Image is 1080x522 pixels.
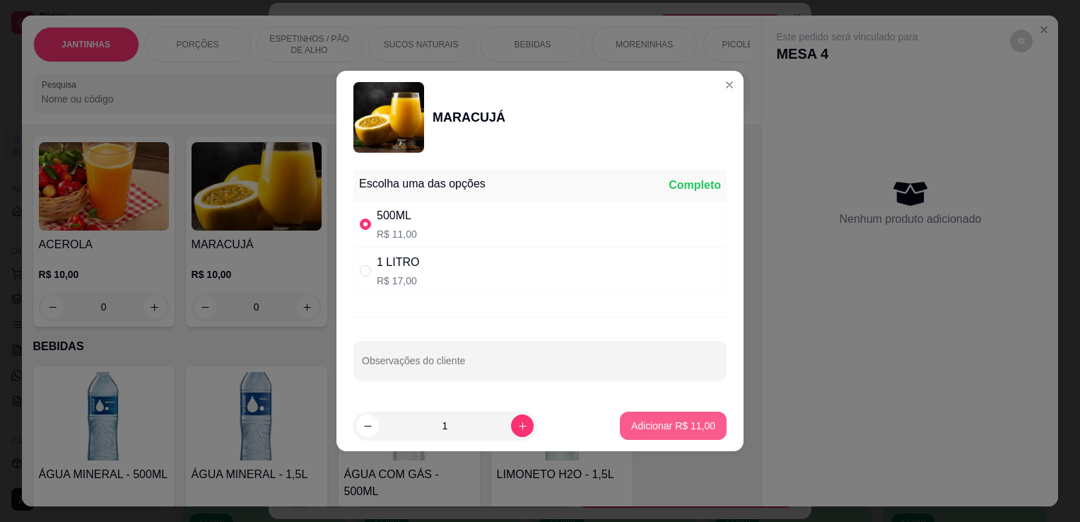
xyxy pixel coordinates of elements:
input: Observações do cliente [362,359,718,373]
p: R$ 17,00 [377,274,419,288]
button: Adicionar R$ 11,00 [620,412,727,440]
div: MARACUJÁ [433,108,505,127]
button: Close [718,74,741,96]
div: Completo [669,177,721,194]
p: R$ 11,00 [377,227,417,241]
div: 500ML [377,207,417,224]
p: Adicionar R$ 11,00 [631,419,715,433]
div: Escolha uma das opções [359,175,486,192]
button: increase-product-quantity [511,414,534,437]
button: decrease-product-quantity [356,414,379,437]
img: product-image [353,82,424,153]
div: 1 LITRO [377,254,419,271]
